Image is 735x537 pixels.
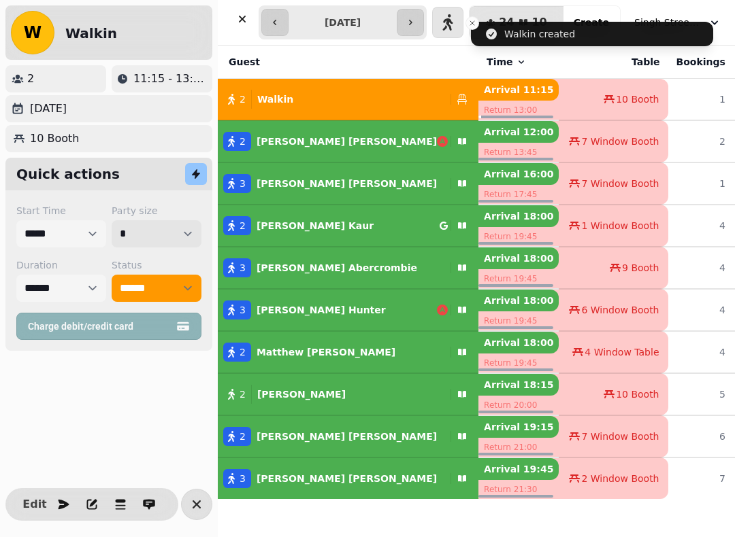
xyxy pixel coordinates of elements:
p: 11:15 - 13:00 [133,71,207,87]
p: [PERSON_NAME] Kaur [257,219,374,232]
p: Arrival 18:00 [478,247,559,269]
td: 2 [668,120,734,162]
p: Return 20:00 [478,396,559,415]
button: Close toast [465,16,479,30]
td: 5 [668,373,734,415]
p: [PERSON_NAME] [PERSON_NAME] [257,135,437,148]
p: [PERSON_NAME] [257,387,346,401]
span: 7 Window Booth [581,177,659,190]
td: 6 [668,415,734,457]
button: 2[PERSON_NAME] [218,378,478,411]
button: Edit [21,491,48,518]
span: 2 [240,387,246,401]
p: 2 [27,71,34,87]
span: 3 [240,261,246,275]
th: Table [559,46,668,79]
p: Return 19:45 [478,311,559,330]
p: [PERSON_NAME] [PERSON_NAME] [257,430,437,443]
p: Arrival 11:15 [478,79,559,101]
p: Matthew [PERSON_NAME] [257,345,395,359]
p: Arrival 12:00 [478,121,559,143]
span: W [24,24,42,41]
button: 3[PERSON_NAME] [PERSON_NAME] [218,462,478,495]
button: Time [487,55,526,69]
span: Edit [27,499,43,510]
p: Arrival 18:15 [478,374,559,396]
p: [DATE] [30,101,67,117]
span: 2 [240,135,246,148]
p: [PERSON_NAME] Abercrombie [257,261,417,275]
button: Charge debit/credit card [16,313,201,340]
span: Charge debit/credit card [28,322,174,331]
span: 7 Window Booth [581,430,659,443]
button: 2[PERSON_NAME] Kaur [218,209,478,242]
p: Return 19:45 [478,227,559,246]
span: 3 [240,177,246,190]
p: Arrival 18:00 [478,332,559,353]
td: 1 [668,79,734,121]
p: Arrival 16:00 [478,163,559,185]
button: 3[PERSON_NAME] [PERSON_NAME] [218,167,478,200]
span: 7 Window Booth [581,135,659,148]
p: Arrival 19:45 [478,458,559,480]
span: 2 Window Booth [581,472,659,485]
span: 3 [240,472,246,485]
span: 2 [240,345,246,359]
label: Start Time [16,204,106,218]
p: 10 Booth [30,131,79,147]
td: 7 [668,457,734,499]
span: 4 Window Table [585,345,659,359]
span: 2 [240,430,246,443]
button: Create [563,6,620,39]
button: Singh Street Bruntsfield [626,10,730,35]
p: Return 21:00 [478,438,559,457]
span: 10 Booth [616,387,659,401]
td: 1 [668,162,734,205]
label: Status [112,258,201,272]
span: 3 [240,303,246,317]
label: Party size [112,204,201,218]
p: Arrival 18:00 [478,290,559,311]
td: 4 [668,247,734,289]
p: Return 13:45 [478,143,559,162]
button: 2Matthew [PERSON_NAME] [218,336,478,368]
h2: Quick actions [16,164,120,184]
button: 2410 [470,6,563,39]
button: 3[PERSON_NAME] Hunter [218,294,478,326]
button: 3[PERSON_NAME] Abercrombie [218,252,478,284]
p: Arrival 19:15 [478,416,559,438]
span: 10 Booth [616,92,659,106]
div: Walkin created [504,27,575,41]
p: [PERSON_NAME] [PERSON_NAME] [257,472,437,485]
span: 9 Booth [622,261,659,275]
th: Bookings [668,46,734,79]
p: Return 19:45 [478,353,559,373]
h2: Walkin [65,24,117,43]
p: Return 19:45 [478,269,559,288]
label: Duration [16,258,106,272]
span: Time [487,55,512,69]
p: Return 21:30 [478,480,559,499]
span: 2 [240,219,246,232]
p: [PERSON_NAME] [PERSON_NAME] [257,177,437,190]
p: Arrival 18:00 [478,205,559,227]
th: Guest [218,46,478,79]
p: [PERSON_NAME] Hunter [257,303,386,317]
button: 2Walkin [218,83,478,116]
span: 2 [240,92,246,106]
button: 2[PERSON_NAME] [PERSON_NAME] [218,125,478,158]
p: Return 17:45 [478,185,559,204]
span: 1 Window Booth [581,219,659,232]
button: 2[PERSON_NAME] [PERSON_NAME] [218,420,478,453]
p: Walkin [257,92,293,106]
td: 4 [668,289,734,331]
span: 6 Window Booth [581,303,659,317]
p: Return 13:00 [478,101,559,120]
td: 4 [668,205,734,247]
td: 4 [668,331,734,373]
